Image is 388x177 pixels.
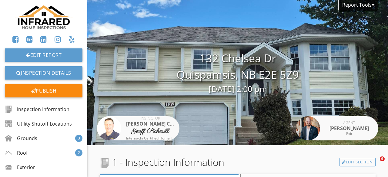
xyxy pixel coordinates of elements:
div: Roof [5,149,28,156]
div: Inspector [126,116,175,120]
img: data [296,116,320,140]
div: Inspection Information [5,106,69,113]
div: Exit [325,132,373,136]
div: Publish [5,84,82,97]
div: 132 Chelsea Dr Quispamsis, NB E2E 5Z9 [87,50,388,95]
span: 1 - Inspection Information [100,155,224,169]
img: Geoff_Pickerill_Home_Inspections01.png [15,5,73,30]
div: Utility Shutoff Locations [5,120,72,127]
a: Inspector [PERSON_NAME] CPI, Licensed Electrician Internachi Certified Home Inspector #20081802 L... [97,116,179,140]
a: Edit Section [339,158,376,166]
div: [DATE] 2:00 pm [87,83,388,95]
iframe: Intercom live chat [367,156,382,171]
img: geoff-p-signature.png [131,127,170,135]
div: 2 [75,149,82,156]
div: Agent [325,121,373,125]
a: Edit Report [5,48,82,62]
img: geoff4.jpg [97,116,121,140]
a: Inspection Details [5,66,82,80]
div: Exterior [5,164,35,171]
div: 3 [75,135,82,142]
div: [PERSON_NAME] [325,125,373,132]
div: [PERSON_NAME] CPI, Licensed Electrician [126,120,175,127]
div: Grounds [5,135,37,142]
div: Internachi Certified Home Inspector #20081802 Licensed Electrician Red Seal #78285. [126,136,175,140]
span: 9 [380,156,385,161]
